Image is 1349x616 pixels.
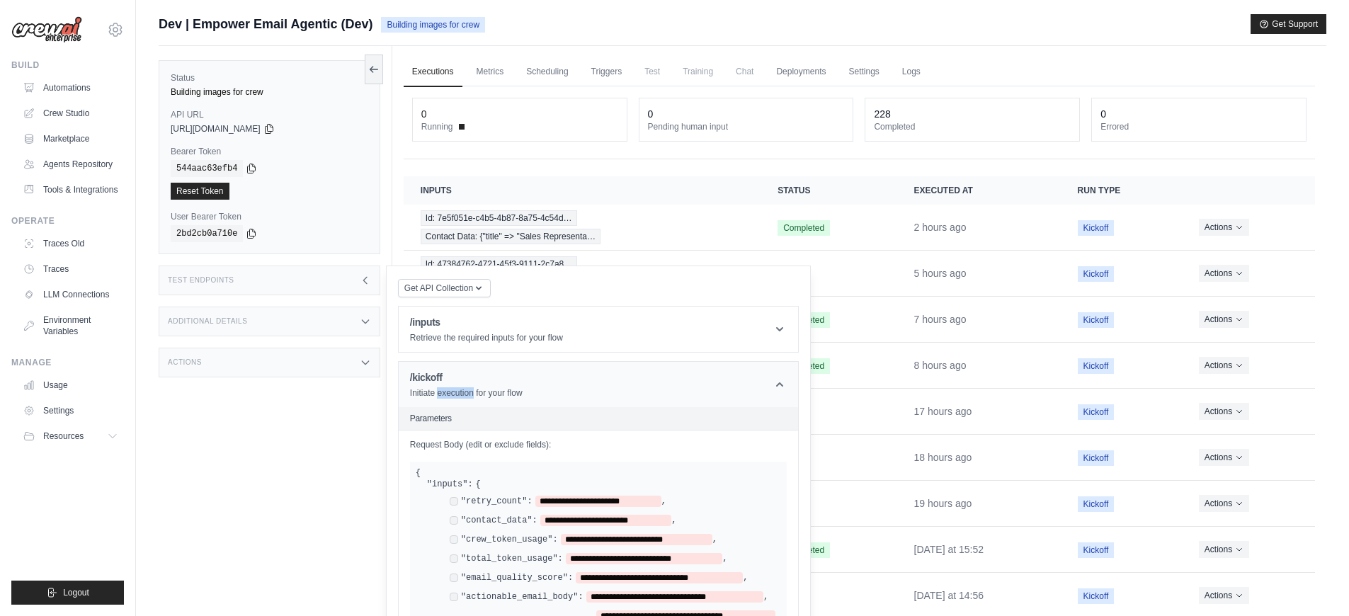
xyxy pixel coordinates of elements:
[1199,265,1249,282] button: Actions for execution
[636,57,668,86] span: Test
[1078,266,1115,282] span: Kickoff
[11,581,124,605] button: Logout
[468,57,513,87] a: Metrics
[461,515,537,526] label: "contact_data":
[461,534,558,545] label: "crew_token_usage":
[1199,219,1249,236] button: Actions for execution
[897,176,1061,205] th: Executed at
[17,76,124,99] a: Automations
[648,121,845,132] dt: Pending human input
[1251,14,1326,34] button: Get Support
[11,215,124,227] div: Operate
[674,57,722,86] span: Training is not available until the deployment is complete
[1078,450,1115,466] span: Kickoff
[461,591,584,603] label: "actionable_email_body":
[159,14,372,34] span: Dev | Empower Email Agentic (Dev)
[404,57,462,87] a: Executions
[11,357,124,368] div: Manage
[17,127,124,150] a: Marketplace
[1199,541,1249,558] button: Actions for execution
[648,107,654,121] div: 0
[461,572,573,583] label: "email_quality_score":
[17,258,124,280] a: Traces
[171,123,261,135] span: [URL][DOMAIN_NAME]
[874,121,1071,132] dt: Completed
[671,515,676,526] span: ,
[17,153,124,176] a: Agents Repository
[410,439,787,450] label: Request Body (edit or exclude fields):
[1100,121,1297,132] dt: Errored
[381,17,485,33] span: Building images for crew
[398,279,491,297] button: Get API Collection
[17,102,124,125] a: Crew Studio
[410,315,563,329] h1: /inputs
[410,370,523,384] h1: /kickoff
[894,57,929,87] a: Logs
[914,590,984,601] time: September 29, 2025 at 14:56 CDT
[768,57,834,87] a: Deployments
[17,399,124,422] a: Settings
[461,496,533,507] label: "retry_count":
[421,210,744,244] a: View execution details for Id
[1199,587,1249,604] button: Actions for execution
[17,232,124,255] a: Traces Old
[761,176,897,205] th: Status
[1078,220,1115,236] span: Kickoff
[476,479,481,490] span: {
[914,268,967,279] time: September 30, 2025 at 11:24 CDT
[410,332,563,343] p: Retrieve the required inputs for your flow
[583,57,631,87] a: Triggers
[763,591,768,603] span: ,
[427,479,473,490] label: "inputs":
[171,109,368,120] label: API URL
[727,57,762,86] span: Chat is not available until the deployment is complete
[171,225,243,242] code: 2bd2cb0a710e
[1061,176,1182,205] th: Run Type
[1078,312,1115,328] span: Kickoff
[778,220,830,236] span: Completed
[421,229,600,244] span: Contact Data: {"title" => "Sales Representa…
[712,534,717,545] span: ,
[171,211,368,222] label: User Bearer Token
[421,256,578,272] span: Id: 47384762-4721-45f3-9111-2c7a8…
[461,553,563,564] label: "total_token_usage":
[1199,357,1249,374] button: Actions for execution
[168,317,247,326] h3: Additional Details
[421,107,427,121] div: 0
[1078,542,1115,558] span: Kickoff
[63,587,89,598] span: Logout
[17,309,124,343] a: Environment Variables
[914,406,972,417] time: September 29, 2025 at 23:39 CDT
[421,121,453,132] span: Running
[518,57,576,87] a: Scheduling
[171,160,243,177] code: 544aac63efb4
[1199,311,1249,328] button: Actions for execution
[1199,403,1249,420] button: Actions for execution
[914,360,967,371] time: September 30, 2025 at 08:23 CDT
[17,374,124,397] a: Usage
[1078,358,1115,374] span: Kickoff
[661,496,666,507] span: ,
[1078,588,1115,604] span: Kickoff
[410,387,523,399] p: Initiate execution for your flow
[421,256,744,290] a: View execution details for Id
[914,222,967,233] time: September 30, 2025 at 15:10 CDT
[171,146,368,157] label: Bearer Token
[914,498,972,509] time: September 29, 2025 at 22:11 CDT
[1078,496,1115,512] span: Kickoff
[171,86,368,98] div: Building images for crew
[410,413,787,424] h2: Parameters
[17,425,124,447] button: Resources
[874,107,890,121] div: 228
[11,16,82,43] img: Logo
[171,183,229,200] a: Reset Token
[914,452,972,463] time: September 29, 2025 at 22:38 CDT
[1199,495,1249,512] button: Actions for execution
[1199,449,1249,466] button: Actions for execution
[168,358,202,367] h3: Actions
[1278,548,1349,616] iframe: Chat Widget
[168,276,234,285] h3: Test Endpoints
[722,553,727,564] span: ,
[17,283,124,306] a: LLM Connections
